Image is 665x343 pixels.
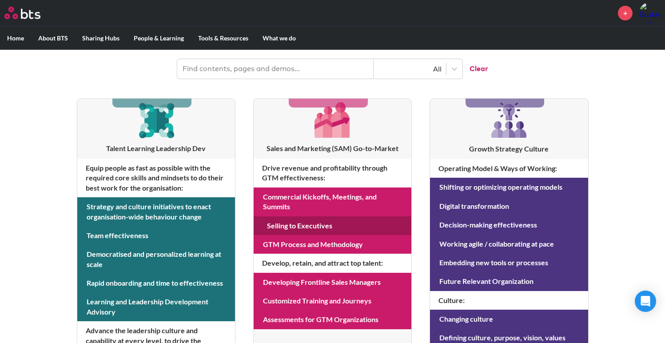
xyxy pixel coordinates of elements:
h4: Equip people as fast as possible with the required core skills and mindsets to do their best work... [77,159,235,197]
a: + [618,6,633,20]
h4: Culture : [430,291,588,310]
img: Gustavo Berbel [639,2,661,24]
div: Open Intercom Messenger [635,291,656,312]
h3: Talent Learning Leadership Dev [77,144,235,153]
label: Sharing Hubs [75,27,127,50]
button: Clear [462,59,488,79]
div: All [378,64,442,74]
h3: Sales and Marketing (SAM) Go-to-Market [254,144,411,153]
img: [object Object] [488,99,530,141]
input: Find contents, pages and demos... [177,59,374,79]
img: BTS Logo [4,7,40,19]
a: Profile [639,2,661,24]
img: [object Object] [135,99,177,141]
h3: Growth Strategy Culture [430,144,588,154]
label: What we do [255,27,303,50]
h4: Operating Model & Ways of Working : [430,159,588,178]
h4: Develop, retain, and attract top talent : [254,254,411,272]
img: [object Object] [311,99,354,141]
label: People & Learning [127,27,191,50]
a: Go home [4,7,57,19]
label: Tools & Resources [191,27,255,50]
label: About BTS [31,27,75,50]
h4: Drive revenue and profitability through GTM effectiveness : [254,159,411,187]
